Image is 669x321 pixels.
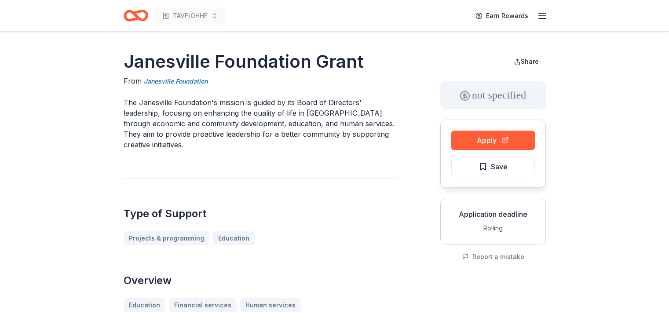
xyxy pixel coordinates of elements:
span: Save [491,161,508,172]
p: The Janesville Foundation's mission is guided by its Board of Directors' leadership, focusing on ... [124,97,398,150]
span: Share [521,58,539,65]
span: TAVF/OHHF [173,11,208,21]
a: Education [213,231,255,245]
a: Earn Rewards [470,8,534,24]
a: Janesville Foundation [144,76,208,87]
a: Projects & programming [124,231,209,245]
h2: Type of Support [124,207,398,221]
div: Rolling [448,223,538,233]
div: not specified [440,81,546,109]
h1: Janesville Foundation Grant [124,49,398,74]
button: Apply [451,131,535,150]
button: Share [507,53,546,70]
button: TAVF/OHHF [155,7,225,25]
button: Report a mistake [462,252,524,262]
div: Application deadline [448,209,538,219]
button: Save [451,157,535,176]
div: From [124,76,398,87]
h2: Overview [124,274,398,288]
a: Home [124,5,148,26]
